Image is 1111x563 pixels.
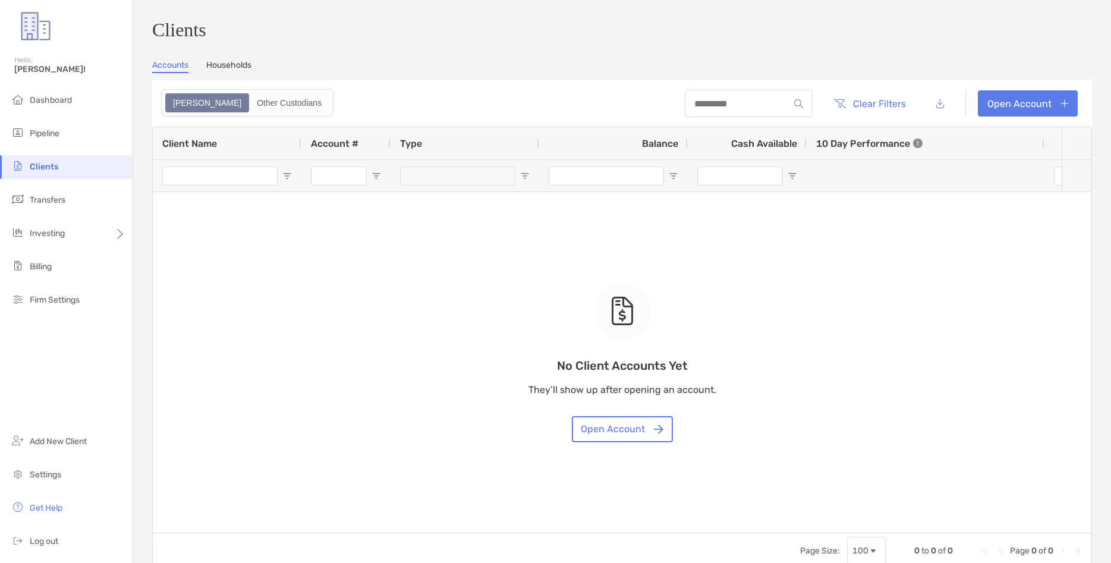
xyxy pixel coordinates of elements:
h3: Clients [152,19,1092,41]
span: Add New Client [30,436,87,446]
span: Firm Settings [30,295,80,305]
img: firm-settings icon [11,292,25,306]
span: [PERSON_NAME]! [14,64,125,74]
button: Open Account [572,416,673,442]
div: 100 [852,546,868,556]
a: Accounts [152,60,188,73]
div: Next Page [1058,546,1068,556]
span: Log out [30,536,58,546]
img: settings icon [11,467,25,481]
div: Page Size: [800,546,840,556]
img: add_new_client icon [11,433,25,448]
span: Pipeline [30,128,59,139]
img: empty state icon [610,297,634,325]
div: Previous Page [996,546,1005,556]
img: dashboard icon [11,92,25,106]
div: First Page [981,546,991,556]
span: Settings [30,470,61,480]
div: Last Page [1072,546,1082,556]
span: 0 [931,546,936,556]
span: 0 [1031,546,1037,556]
p: They’ll show up after opening an account. [528,382,716,397]
img: pipeline icon [11,125,25,140]
img: button icon [654,424,663,434]
img: transfers icon [11,192,25,206]
img: Zoe Logo [14,5,57,48]
a: Open Account [978,90,1078,117]
span: Dashboard [30,95,72,105]
span: Billing [30,262,52,272]
span: Clients [30,162,58,172]
img: billing icon [11,259,25,273]
a: Households [206,60,251,73]
span: to [921,546,929,556]
span: Page [1010,546,1030,556]
img: clients icon [11,159,25,173]
div: Other Custodians [250,95,328,111]
span: Investing [30,228,65,238]
img: logout icon [11,533,25,548]
img: get-help icon [11,500,25,514]
div: Zoe [166,95,248,111]
span: 0 [948,546,953,556]
span: of [938,546,946,556]
span: Transfers [30,195,65,205]
span: 0 [1048,546,1053,556]
p: No Client Accounts Yet [528,358,716,373]
img: input icon [794,99,803,108]
span: 0 [914,546,920,556]
span: Get Help [30,503,62,513]
img: investing icon [11,225,25,240]
span: of [1038,546,1046,556]
div: segmented control [161,89,333,117]
button: Clear Filters [824,90,915,117]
